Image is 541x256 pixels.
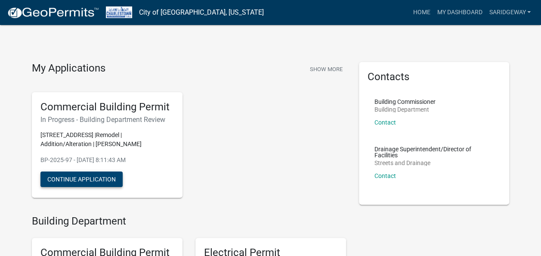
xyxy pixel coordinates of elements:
[374,106,436,112] p: Building Department
[139,5,264,20] a: City of [GEOGRAPHIC_DATA], [US_STATE]
[374,160,494,166] p: Streets and Drainage
[40,116,174,124] h6: In Progress - Building Department Review
[374,119,396,126] a: Contact
[485,4,534,21] a: SARidgeway
[40,131,174,149] p: [STREET_ADDRESS] |Remodel | Addition/Alteration | [PERSON_NAME]
[40,172,123,187] button: Continue Application
[374,146,494,158] p: Drainage Superintendent/Director of Facilities
[40,156,174,165] p: BP-2025-97 - [DATE] 8:11:43 AM
[306,62,346,76] button: Show More
[368,71,501,83] h5: Contacts
[409,4,433,21] a: Home
[433,4,485,21] a: My Dashboard
[40,101,174,113] h5: Commercial Building Permit
[106,6,132,18] img: City of Charlestown, Indiana
[374,99,436,105] p: Building Commissioner
[374,172,396,179] a: Contact
[32,215,346,228] h4: Building Department
[32,62,105,75] h4: My Applications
